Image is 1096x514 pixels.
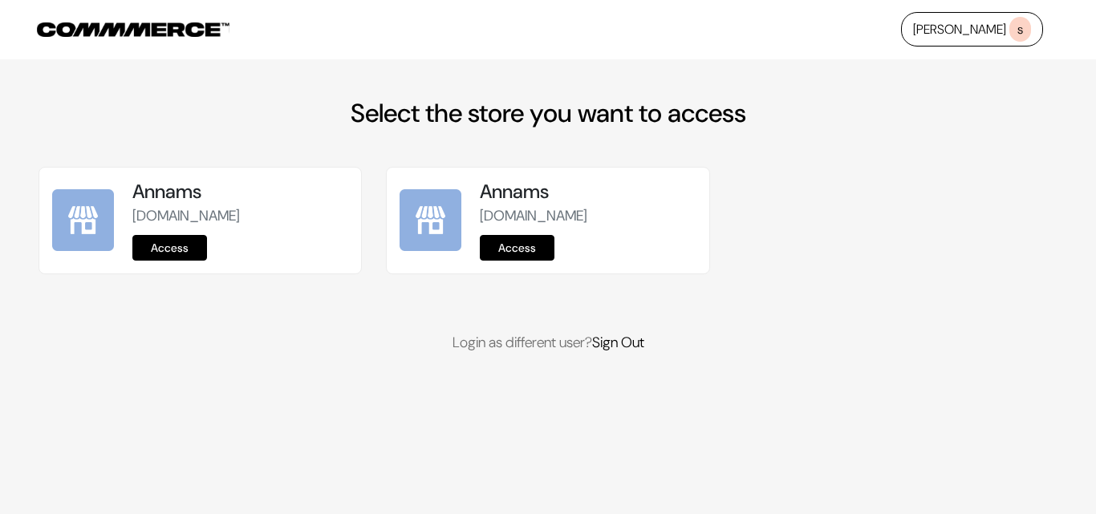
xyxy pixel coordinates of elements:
[39,332,1057,354] p: Login as different user?
[132,205,348,227] p: [DOMAIN_NAME]
[480,205,696,227] p: [DOMAIN_NAME]
[400,189,461,251] img: Annams
[132,180,348,204] h5: Annams
[1009,17,1031,42] span: s
[592,333,644,352] a: Sign Out
[52,189,114,251] img: Annams
[37,22,229,37] img: COMMMERCE
[39,98,1057,128] h2: Select the store you want to access
[132,235,207,261] a: Access
[480,180,696,204] h5: Annams
[480,235,554,261] a: Access
[901,12,1043,47] a: [PERSON_NAME]s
